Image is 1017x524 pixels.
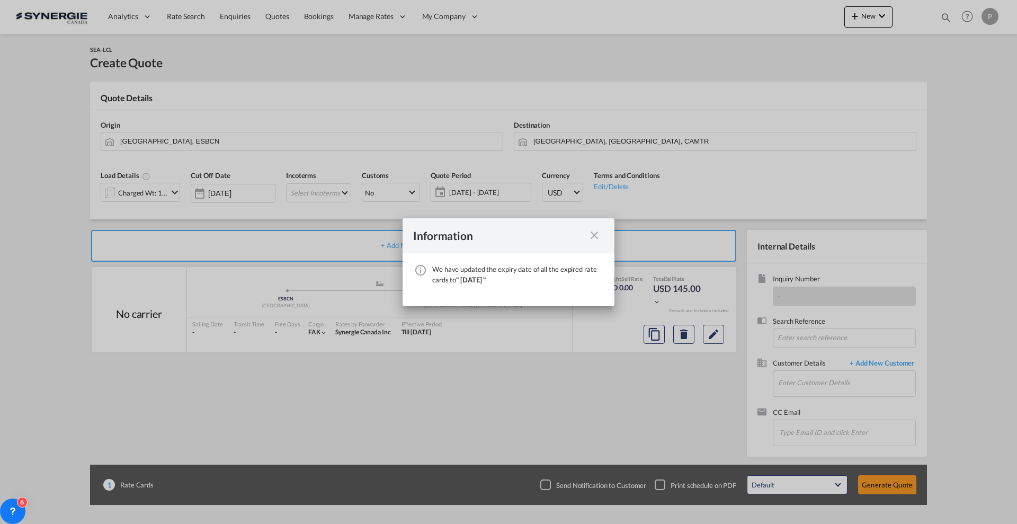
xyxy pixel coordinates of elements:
div: Information [413,229,585,242]
md-dialog: We have ... [403,218,614,306]
md-icon: icon-information-outline [414,264,427,277]
span: " [DATE] " [456,276,486,284]
md-icon: icon-close fg-AAA8AD cursor [588,229,601,242]
div: We have updated the expiry date of all the expired rate cards to [432,264,604,285]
